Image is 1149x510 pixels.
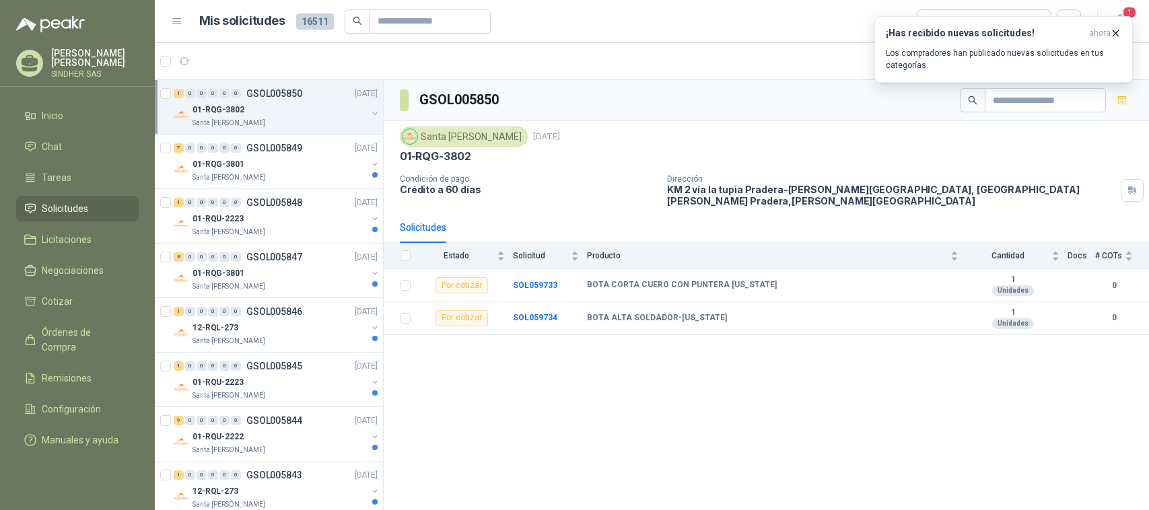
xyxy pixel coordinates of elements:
[419,89,501,110] h3: GSOL005850
[193,336,265,347] p: Santa [PERSON_NAME]
[219,89,230,98] div: 0
[42,402,101,416] span: Configuración
[400,220,446,235] div: Solicitudes
[208,89,218,98] div: 0
[185,470,195,480] div: 0
[1089,28,1111,39] span: ahora
[355,251,378,264] p: [DATE]
[231,470,241,480] div: 0
[174,416,184,425] div: 9
[219,143,230,153] div: 0
[513,243,587,269] th: Solicitud
[246,416,302,425] p: GSOL005844
[174,249,380,292] a: 8 0 0 0 0 0 GSOL005847[DATE] Company Logo01-RQG-3801Santa [PERSON_NAME]
[185,361,195,371] div: 0
[193,390,265,401] p: Santa [PERSON_NAME]
[42,139,62,154] span: Chat
[174,270,190,287] img: Company Logo
[513,281,557,290] a: SOL059733
[355,414,378,427] p: [DATE]
[193,213,244,225] p: 01-RQU-2223
[193,104,244,116] p: 01-RQG-3802
[174,361,184,371] div: 1
[355,142,378,155] p: [DATE]
[42,325,126,355] span: Órdenes de Compra
[355,196,378,209] p: [DATE]
[174,107,190,123] img: Company Logo
[185,307,195,316] div: 0
[231,252,241,262] div: 0
[667,184,1115,207] p: KM 2 vía la tupia Pradera-[PERSON_NAME][GEOGRAPHIC_DATA], [GEOGRAPHIC_DATA][PERSON_NAME] Pradera ...
[174,89,184,98] div: 1
[400,184,656,195] p: Crédito a 60 días
[967,251,1049,260] span: Cantidad
[174,161,190,178] img: Company Logo
[400,126,528,147] div: Santa [PERSON_NAME]
[174,252,184,262] div: 8
[42,294,73,309] span: Cotizar
[231,361,241,371] div: 0
[174,303,380,347] a: 1 0 0 0 0 0 GSOL005846[DATE] Company Logo12-RQL-273Santa [PERSON_NAME]
[16,103,139,129] a: Inicio
[231,307,241,316] div: 0
[51,70,139,78] p: SINDHER SAS
[400,174,656,184] p: Condición de pago
[197,307,207,316] div: 0
[208,198,218,207] div: 0
[992,318,1034,329] div: Unidades
[197,143,207,153] div: 0
[246,143,302,153] p: GSOL005849
[355,305,378,318] p: [DATE]
[246,470,302,480] p: GSOL005843
[16,16,85,32] img: Logo peakr
[174,470,184,480] div: 1
[587,313,727,324] b: BOTA ALTA SOLDADOR-[US_STATE]
[968,96,977,105] span: search
[1122,6,1137,19] span: 1
[16,320,139,360] a: Órdenes de Compra
[16,289,139,314] a: Cotizar
[219,416,230,425] div: 0
[419,243,513,269] th: Estado
[400,149,471,163] p: 01-RQG-3802
[197,361,207,371] div: 0
[51,48,139,67] p: [PERSON_NAME] [PERSON_NAME]
[208,252,218,262] div: 0
[42,263,104,278] span: Negociaciones
[193,499,265,510] p: Santa [PERSON_NAME]
[197,470,207,480] div: 0
[174,358,380,401] a: 1 0 0 0 0 0 GSOL005845[DATE] Company Logo01-RQU-2223Santa [PERSON_NAME]
[1109,9,1133,34] button: 1
[185,89,195,98] div: 0
[174,488,190,505] img: Company Logo
[16,165,139,190] a: Tareas
[967,243,1068,269] th: Cantidad
[246,198,302,207] p: GSOL005848
[667,174,1115,184] p: Dirección
[174,379,190,396] img: Company Logo
[193,267,244,280] p: 01-RQG-3801
[193,118,265,129] p: Santa [PERSON_NAME]
[193,445,265,456] p: Santa [PERSON_NAME]
[174,325,190,341] img: Company Logo
[992,285,1034,296] div: Unidades
[16,134,139,159] a: Chat
[219,361,230,371] div: 0
[219,252,230,262] div: 0
[42,433,118,447] span: Manuales y ayuda
[231,143,241,153] div: 0
[231,416,241,425] div: 0
[16,258,139,283] a: Negociaciones
[174,85,380,129] a: 1 0 0 0 0 0 GSOL005850[DATE] Company Logo01-RQG-3802Santa [PERSON_NAME]
[199,11,285,31] h1: Mis solicitudes
[513,313,557,322] a: SOL059734
[355,360,378,373] p: [DATE]
[874,16,1133,83] button: ¡Has recibido nuevas solicitudes!ahora Los compradores han publicado nuevas solicitudes en tus ca...
[246,361,302,371] p: GSOL005845
[193,281,265,292] p: Santa [PERSON_NAME]
[174,434,190,450] img: Company Logo
[1095,243,1149,269] th: # COTs
[174,194,380,238] a: 1 0 0 0 0 0 GSOL005848[DATE] Company Logo01-RQU-2223Santa [PERSON_NAME]
[231,198,241,207] div: 0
